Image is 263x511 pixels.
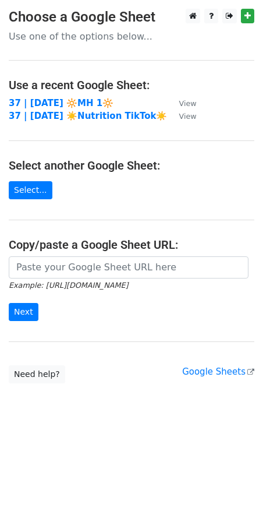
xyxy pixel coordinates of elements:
[9,111,167,121] a: 37 | [DATE] ☀️Nutrition TikTok☀️
[179,112,196,121] small: View
[9,30,254,43] p: Use one of the options below...
[179,99,196,108] small: View
[9,256,248,279] input: Paste your Google Sheet URL here
[9,158,254,172] h4: Select another Google Sheet:
[9,303,38,321] input: Next
[182,366,254,377] a: Google Sheets
[9,281,128,290] small: Example: [URL][DOMAIN_NAME]
[9,181,52,199] a: Select...
[9,9,254,26] h3: Choose a Google Sheet
[167,111,196,121] a: View
[167,98,196,108] a: View
[9,365,65,383] a: Need help?
[9,78,254,92] h4: Use a recent Google Sheet:
[9,238,254,252] h4: Copy/paste a Google Sheet URL:
[9,98,113,108] a: 37 | [DATE] 🔆MH 1🔆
